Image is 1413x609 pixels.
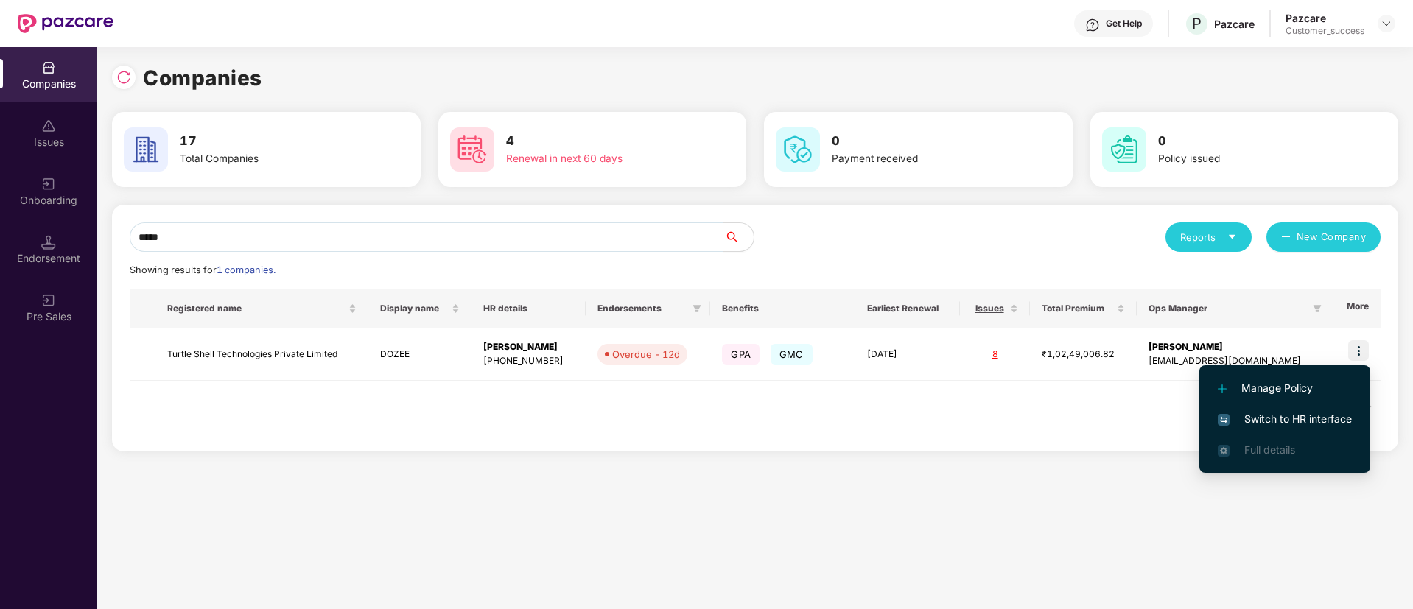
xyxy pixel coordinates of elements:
img: svg+xml;base64,PHN2ZyB3aWR0aD0iMjAiIGhlaWdodD0iMjAiIHZpZXdCb3g9IjAgMCAyMCAyMCIgZmlsbD0ibm9uZSIgeG... [41,293,56,308]
div: [PERSON_NAME] [483,340,574,354]
div: [PHONE_NUMBER] [483,354,574,368]
span: 1 companies. [217,264,276,275]
div: [EMAIL_ADDRESS][DOMAIN_NAME] [1149,354,1319,368]
img: svg+xml;base64,PHN2ZyB4bWxucz0iaHR0cDovL3d3dy53My5vcmcvMjAwMC9zdmciIHdpZHRoPSIxMi4yMDEiIGhlaWdodD... [1218,384,1227,393]
div: Policy issued [1158,151,1344,167]
th: Display name [368,289,471,328]
span: Display name [380,303,449,314]
span: Showing results for [130,264,276,275]
span: filter [690,300,704,317]
span: GMC [771,344,813,365]
img: svg+xml;base64,PHN2ZyBpZD0iQ29tcGFuaWVzIiB4bWxucz0iaHR0cDovL3d3dy53My5vcmcvMjAwMC9zdmciIHdpZHRoPS... [41,60,56,75]
h1: Companies [143,62,262,94]
th: More [1330,289,1381,328]
td: [DATE] [855,328,960,381]
th: Registered name [155,289,368,328]
th: Total Premium [1030,289,1137,328]
img: svg+xml;base64,PHN2ZyB4bWxucz0iaHR0cDovL3d3dy53My5vcmcvMjAwMC9zdmciIHdpZHRoPSI2MCIgaGVpZ2h0PSI2MC... [450,127,494,172]
th: Benefits [710,289,855,328]
div: Payment received [832,151,1017,167]
img: svg+xml;base64,PHN2ZyB4bWxucz0iaHR0cDovL3d3dy53My5vcmcvMjAwMC9zdmciIHdpZHRoPSI2MCIgaGVpZ2h0PSI2MC... [776,127,820,172]
img: svg+xml;base64,PHN2ZyB4bWxucz0iaHR0cDovL3d3dy53My5vcmcvMjAwMC9zdmciIHdpZHRoPSI2MCIgaGVpZ2h0PSI2MC... [1102,127,1146,172]
button: plusNew Company [1266,222,1381,252]
span: Manage Policy [1218,380,1352,396]
span: New Company [1297,230,1367,244]
img: svg+xml;base64,PHN2ZyB4bWxucz0iaHR0cDovL3d3dy53My5vcmcvMjAwMC9zdmciIHdpZHRoPSIxNiIgaGVpZ2h0PSIxNi... [1218,414,1230,426]
img: svg+xml;base64,PHN2ZyB3aWR0aD0iMjAiIGhlaWdodD0iMjAiIHZpZXdCb3g9IjAgMCAyMCAyMCIgZmlsbD0ibm9uZSIgeG... [41,177,56,191]
img: svg+xml;base64,PHN2ZyB4bWxucz0iaHR0cDovL3d3dy53My5vcmcvMjAwMC9zdmciIHdpZHRoPSI2MCIgaGVpZ2h0PSI2MC... [124,127,168,172]
h3: 4 [506,132,692,151]
span: Endorsements [597,303,687,314]
img: svg+xml;base64,PHN2ZyB4bWxucz0iaHR0cDovL3d3dy53My5vcmcvMjAwMC9zdmciIHdpZHRoPSIxNi4zNjMiIGhlaWdodD... [1218,445,1230,457]
span: caret-down [1227,232,1237,242]
span: P [1192,15,1202,32]
img: icon [1348,340,1369,361]
img: svg+xml;base64,PHN2ZyBpZD0iUmVsb2FkLTMyeDMyIiB4bWxucz0iaHR0cDovL3d3dy53My5vcmcvMjAwMC9zdmciIHdpZH... [116,70,131,85]
span: Ops Manager [1149,303,1307,314]
div: Customer_success [1286,25,1364,37]
span: filter [693,304,701,313]
img: New Pazcare Logo [18,14,113,33]
td: DOZEE [368,328,471,381]
div: Overdue - 12d [612,347,680,362]
span: filter [1313,304,1322,313]
button: search [723,222,754,252]
div: [PERSON_NAME] [1149,340,1319,354]
h3: 17 [180,132,365,151]
span: Issues [972,303,1007,314]
img: svg+xml;base64,PHN2ZyBpZD0iSGVscC0zMngzMiIgeG1sbnM9Imh0dHA6Ly93d3cudzMub3JnLzIwMDAvc3ZnIiB3aWR0aD... [1085,18,1100,32]
img: svg+xml;base64,PHN2ZyBpZD0iSXNzdWVzX2Rpc2FibGVkIiB4bWxucz0iaHR0cDovL3d3dy53My5vcmcvMjAwMC9zdmciIH... [41,119,56,133]
span: plus [1281,232,1291,244]
span: search [723,231,754,243]
img: svg+xml;base64,PHN2ZyB3aWR0aD0iMTQuNSIgaGVpZ2h0PSIxNC41IiB2aWV3Qm94PSIwIDAgMTYgMTYiIGZpbGw9Im5vbm... [41,235,56,250]
span: filter [1310,300,1325,317]
h3: 0 [832,132,1017,151]
div: Reports [1180,230,1237,244]
th: Issues [960,289,1030,328]
span: GPA [722,344,760,365]
span: Switch to HR interface [1218,411,1352,427]
td: Turtle Shell Technologies Private Limited [155,328,368,381]
div: Get Help [1106,18,1142,29]
span: Full details [1244,443,1295,456]
div: Pazcare [1286,11,1364,25]
h3: 0 [1158,132,1344,151]
div: Total Companies [180,151,365,167]
div: ₹1,02,49,006.82 [1042,348,1125,362]
span: Total Premium [1042,303,1114,314]
img: svg+xml;base64,PHN2ZyBpZD0iRHJvcGRvd24tMzJ4MzIiIHhtbG5zPSJodHRwOi8vd3d3LnczLm9yZy8yMDAwL3N2ZyIgd2... [1381,18,1392,29]
span: Registered name [167,303,346,314]
div: 8 [972,348,1018,362]
div: Pazcare [1214,17,1255,31]
th: Earliest Renewal [855,289,960,328]
th: HR details [471,289,586,328]
div: Renewal in next 60 days [506,151,692,167]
